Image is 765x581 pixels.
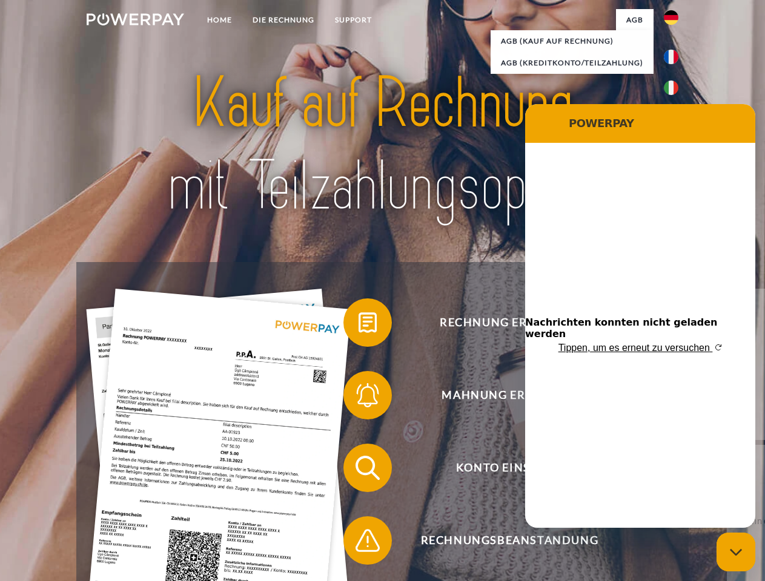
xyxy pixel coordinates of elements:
a: agb [616,9,654,31]
button: Konto einsehen [343,444,658,492]
button: Rechnung erhalten? [343,298,658,347]
span: Rechnungsbeanstandung [361,516,658,565]
iframe: Schaltfläche zum Öffnen des Messaging-Fensters [717,533,755,571]
img: it [664,80,678,95]
iframe: Messaging-Fenster [525,104,755,528]
a: DIE RECHNUNG [242,9,325,31]
span: Mahnung erhalten? [361,371,658,419]
a: AGB (Kauf auf Rechnung) [491,30,654,52]
img: qb_warning.svg [353,525,383,556]
a: Home [197,9,242,31]
img: qb_bell.svg [353,380,383,410]
span: Konto einsehen [361,444,658,492]
img: de [664,10,678,25]
a: SUPPORT [325,9,382,31]
span: Rechnung erhalten? [361,298,658,347]
button: Rechnungsbeanstandung [343,516,658,565]
img: logo-powerpay-white.svg [87,13,184,25]
img: fr [664,50,678,64]
img: title-powerpay_de.svg [116,58,649,232]
button: Mahnung erhalten? [343,371,658,419]
img: qb_bill.svg [353,307,383,338]
img: qb_search.svg [353,453,383,483]
a: AGB (Kreditkonto/Teilzahlung) [491,52,654,74]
